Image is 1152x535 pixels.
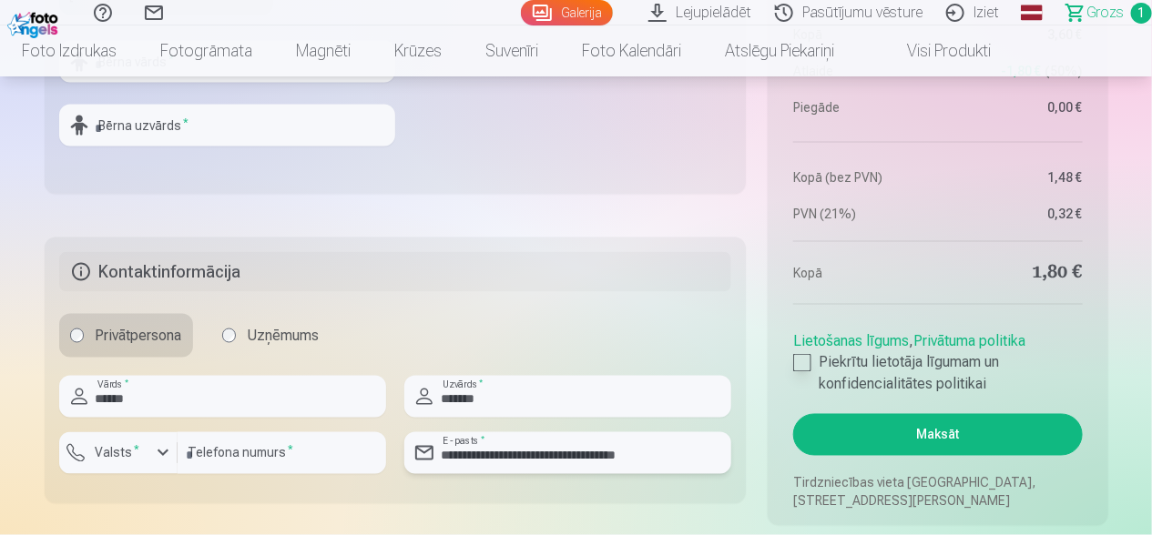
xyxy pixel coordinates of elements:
a: Atslēgu piekariņi [703,25,856,76]
input: Uzņēmums [222,328,237,343]
p: Tirdzniecības vieta [GEOGRAPHIC_DATA], [STREET_ADDRESS][PERSON_NAME] [793,474,1082,510]
a: Magnēti [274,25,372,76]
h5: Kontaktinformācija [59,252,732,292]
button: Maksāt [793,414,1082,456]
a: Fotogrāmata [138,25,274,76]
dt: Kopā (bez PVN) [793,168,929,187]
dd: 0,32 € [947,205,1083,223]
a: Suvenīri [464,25,560,76]
label: Piekrītu lietotāja līgumam un konfidencialitātes politikai [793,352,1082,396]
dt: Kopā [793,260,929,286]
span: 1 [1131,3,1152,24]
div: , [793,323,1082,396]
span: Grozs [1086,2,1124,24]
label: Valsts [88,444,148,462]
a: Lietošanas līgums [793,332,909,349]
input: Privātpersona [70,328,85,343]
button: Valsts* [59,432,178,474]
dt: PVN (21%) [793,205,929,223]
label: Uzņēmums [211,314,331,358]
a: Krūzes [372,25,464,76]
dd: 0,00 € [947,98,1083,116]
label: Privātpersona [59,314,193,358]
a: Privātuma politika [913,332,1025,349]
dt: Piegāde [793,98,929,116]
dd: 1,48 € [947,168,1083,187]
a: Foto kalendāri [560,25,703,76]
dd: 1,80 € [947,260,1083,286]
img: /fa1 [7,7,63,38]
a: Visi produkti [856,25,1013,76]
